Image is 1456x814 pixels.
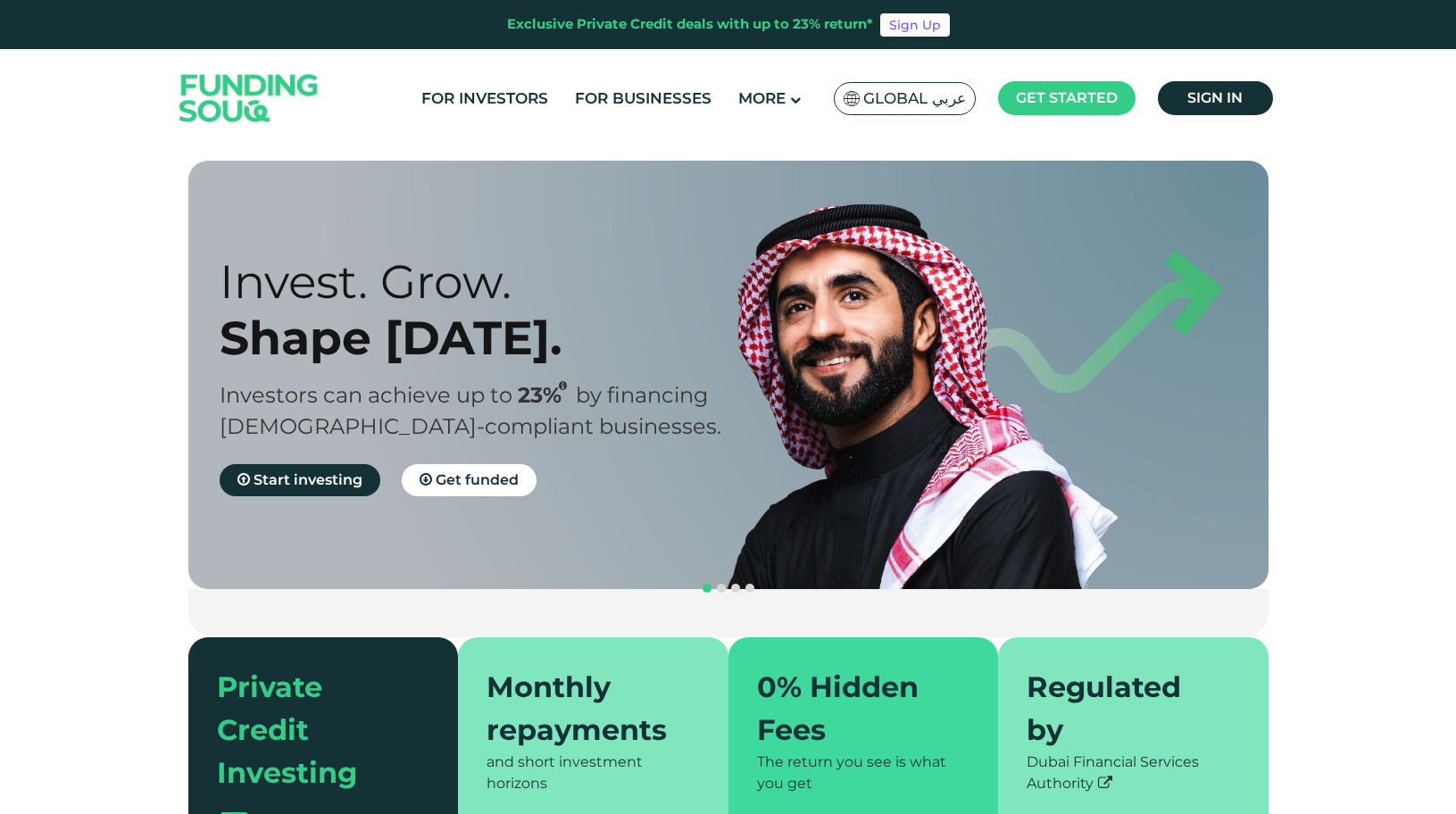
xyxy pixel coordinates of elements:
button: navigation [700,581,714,595]
span: Global عربي [863,88,966,109]
img: Logo [162,54,337,144]
img: SA Flag [844,91,860,106]
div: Shape [DATE]. [220,310,760,366]
div: and short investment horizons [487,752,700,794]
button: navigation [743,581,757,595]
i: 23% IRR (expected) ~ 15% Net yield (expected) [559,381,567,391]
div: Monthly repayments [487,666,678,752]
button: navigation [714,581,728,595]
span: Investors can achieve up to [220,382,512,408]
a: For Businesses [570,84,716,113]
span: Start investing [254,471,362,488]
div: Exclusive Private Credit deals with up to 23% return* [507,14,873,35]
span: Sign in [1187,89,1243,106]
div: The return you see is what you get [757,752,970,794]
span: 23% [518,382,576,408]
div: Regulated by [1027,666,1219,752]
span: Get started [1016,89,1118,106]
span: Get funded [436,471,519,488]
a: Start investing [220,464,380,496]
a: Get funded [402,464,537,496]
span: More [738,89,786,107]
div: Invest. Grow. [220,253,760,310]
button: navigation [728,581,743,595]
a: For Investors [417,84,553,113]
div: 0% Hidden Fees [757,666,949,752]
a: Sign in [1158,81,1273,115]
a: Sign Up [880,13,950,37]
div: Dubai Financial Services Authority [1027,752,1240,794]
div: Private Credit Investing [217,666,409,794]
